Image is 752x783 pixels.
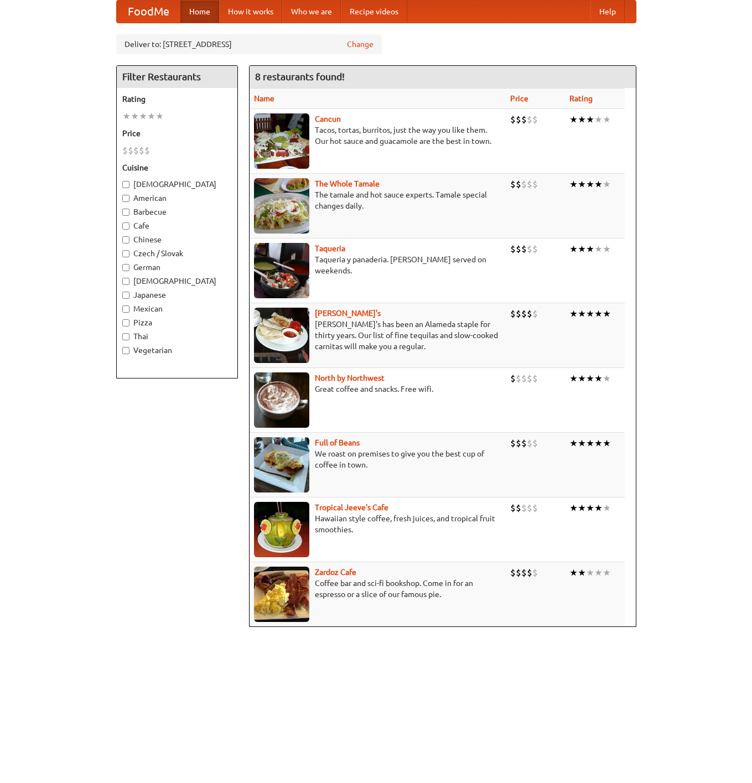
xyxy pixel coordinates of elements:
[590,1,625,23] a: Help
[569,178,578,190] li: ★
[586,178,594,190] li: ★
[521,178,527,190] li: $
[122,236,129,243] input: Chinese
[315,179,380,188] a: The Whole Tamale
[510,437,516,449] li: $
[315,309,381,318] a: [PERSON_NAME]'s
[122,292,129,299] input: Japanese
[122,289,232,300] label: Japanese
[254,372,309,428] img: north.jpg
[122,193,232,204] label: American
[254,567,309,622] img: zardoz.jpg
[578,372,586,385] li: ★
[122,128,232,139] h5: Price
[527,502,532,514] li: $
[122,209,129,216] input: Barbecue
[117,66,237,88] h4: Filter Restaurants
[122,222,129,230] input: Cafe
[315,568,356,577] a: Zardoz Cafe
[594,243,603,255] li: ★
[521,243,527,255] li: $
[532,437,538,449] li: $
[527,437,532,449] li: $
[282,1,341,23] a: Who we are
[254,502,309,557] img: jeeves.jpg
[527,113,532,126] li: $
[116,34,382,54] div: Deliver to: [STREET_ADDRESS]
[586,502,594,514] li: ★
[254,448,501,470] p: We roast on premises to give you the best cup of coffee in town.
[254,94,274,103] a: Name
[532,113,538,126] li: $
[122,303,232,314] label: Mexican
[516,308,521,320] li: $
[254,178,309,234] img: wholetamale.jpg
[594,437,603,449] li: ★
[510,113,516,126] li: $
[180,1,219,23] a: Home
[578,567,586,579] li: ★
[131,110,139,122] li: ★
[586,243,594,255] li: ★
[122,250,129,257] input: Czech / Slovak
[594,372,603,385] li: ★
[128,144,133,157] li: $
[532,308,538,320] li: $
[254,319,501,352] p: [PERSON_NAME]'s has been an Alameda staple for thirty years. Our list of fine tequilas and slow-c...
[603,372,611,385] li: ★
[315,115,341,123] b: Cancun
[569,567,578,579] li: ★
[594,502,603,514] li: ★
[122,331,232,342] label: Thai
[315,244,345,253] a: Taqueria
[516,178,521,190] li: $
[603,178,611,190] li: ★
[532,372,538,385] li: $
[315,438,360,447] a: Full of Beans
[586,437,594,449] li: ★
[521,113,527,126] li: $
[122,179,232,190] label: [DEMOGRAPHIC_DATA]
[532,178,538,190] li: $
[254,578,501,600] p: Coffee bar and sci-fi bookshop. Come in for an espresso or a slice of our famous pie.
[254,113,309,169] img: cancun.jpg
[510,178,516,190] li: $
[147,110,155,122] li: ★
[122,305,129,313] input: Mexican
[521,502,527,514] li: $
[315,503,388,512] a: Tropical Jeeve's Cafe
[527,243,532,255] li: $
[122,262,232,273] label: German
[510,372,516,385] li: $
[516,567,521,579] li: $
[516,372,521,385] li: $
[532,567,538,579] li: $
[594,308,603,320] li: ★
[347,39,374,50] a: Change
[532,502,538,514] li: $
[122,333,129,340] input: Thai
[603,243,611,255] li: ★
[527,178,532,190] li: $
[569,308,578,320] li: ★
[603,113,611,126] li: ★
[527,372,532,385] li: $
[122,234,232,245] label: Chinese
[122,319,129,326] input: Pizza
[521,308,527,320] li: $
[516,502,521,514] li: $
[578,502,586,514] li: ★
[254,125,501,147] p: Tacos, tortas, burritos, just the way you like them. Our hot sauce and guacamole are the best in ...
[122,181,129,188] input: [DEMOGRAPHIC_DATA]
[516,437,521,449] li: $
[578,178,586,190] li: ★
[122,195,129,202] input: American
[254,243,309,298] img: taqueria.jpg
[510,94,528,103] a: Price
[603,308,611,320] li: ★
